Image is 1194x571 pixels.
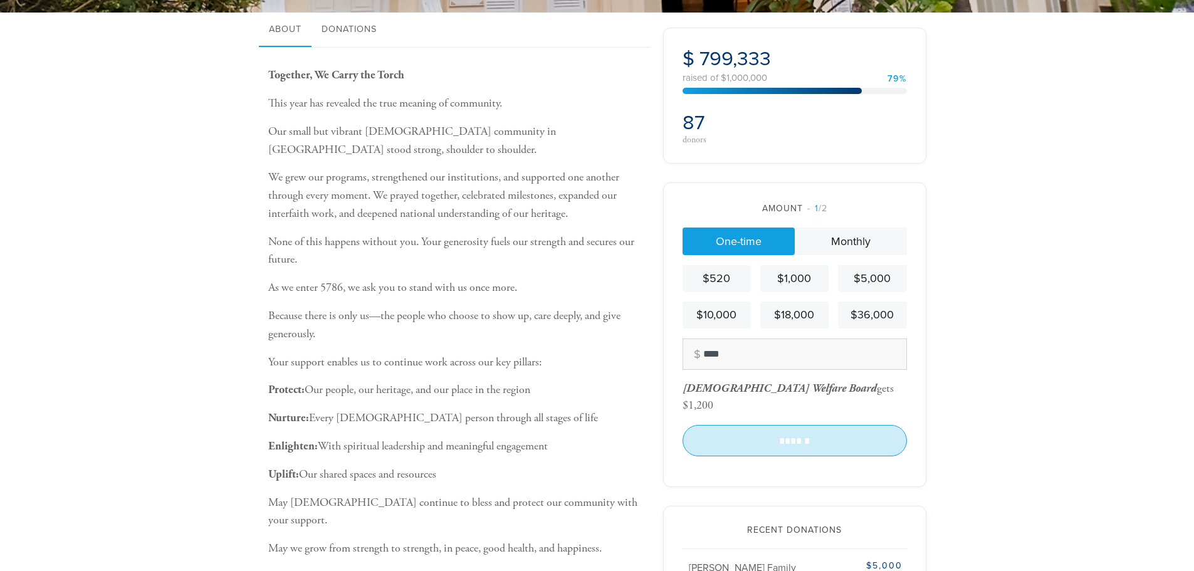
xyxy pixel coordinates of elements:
p: Our small but vibrant [DEMOGRAPHIC_DATA] community in [GEOGRAPHIC_DATA] stood strong, shoulder to... [268,123,644,159]
p: May [DEMOGRAPHIC_DATA] continue to bless and protect our community with your support. [268,494,644,530]
div: donors [683,135,791,144]
div: $18,000 [765,306,824,323]
div: $520 [688,270,746,287]
p: Our people, our heritage, and our place in the region [268,381,644,399]
a: One-time [683,228,795,255]
a: $36,000 [838,301,906,328]
p: This year has revealed the true meaning of community. [268,95,644,113]
div: raised of $1,000,000 [683,73,907,83]
p: We grew our programs, strengthened our institutions, and supported one another through every mome... [268,169,644,223]
div: $1,000 [765,270,824,287]
span: /2 [807,203,827,214]
p: Your support enables us to continue work across our key pillars: [268,354,644,372]
div: 79% [888,75,907,83]
b: Uplift: [268,467,299,481]
a: Donations [312,13,387,48]
p: With spiritual leadership and meaningful engagement [268,437,644,456]
span: [DEMOGRAPHIC_DATA] Welfare Board [683,381,877,396]
span: $ [683,47,694,71]
p: Every [DEMOGRAPHIC_DATA] person through all stages of life [268,409,644,427]
span: 1 [815,203,819,214]
div: $5,000 [843,270,901,287]
p: None of this happens without you. Your generosity fuels our strength and secures our future. [268,233,644,270]
span: 799,333 [699,47,771,71]
a: $10,000 [683,301,751,328]
a: About [259,13,312,48]
p: May we grow from strength to strength, in peace, good health, and happiness. [268,540,644,558]
a: Monthly [795,228,907,255]
div: $10,000 [688,306,746,323]
div: $36,000 [843,306,901,323]
div: $1,200 [683,398,713,412]
h2: 87 [683,111,791,135]
a: $18,000 [760,301,829,328]
b: Nurture: [268,411,309,425]
b: Together, We Carry the Torch [268,68,404,82]
a: $1,000 [760,265,829,292]
div: Amount [683,202,907,215]
a: $520 [683,265,751,292]
b: Protect: [268,382,305,397]
a: $5,000 [838,265,906,292]
div: gets [683,381,894,396]
p: Our shared spaces and resources [268,466,644,484]
p: As we enter 5786, we ask you to stand with us once more. [268,279,644,297]
p: Because there is only us—the people who choose to show up, care deeply, and give generously. [268,307,644,343]
b: Enlighten: [268,439,318,453]
h2: Recent Donations [683,525,907,536]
